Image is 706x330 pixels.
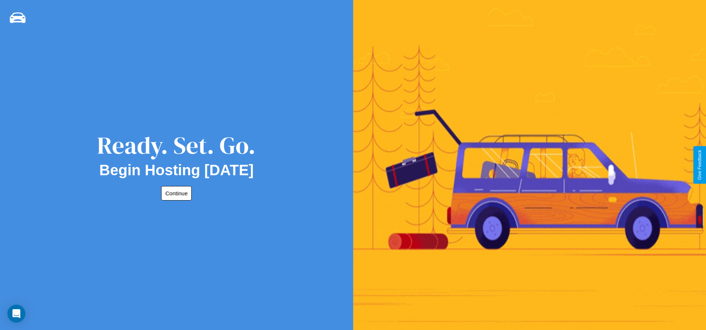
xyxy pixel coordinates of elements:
button: Continue [161,186,192,201]
h2: Begin Hosting [DATE] [99,162,254,179]
div: Give Feedback [697,150,702,180]
div: Ready. Set. Go. [97,129,256,162]
div: Open Intercom Messenger [7,305,25,323]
